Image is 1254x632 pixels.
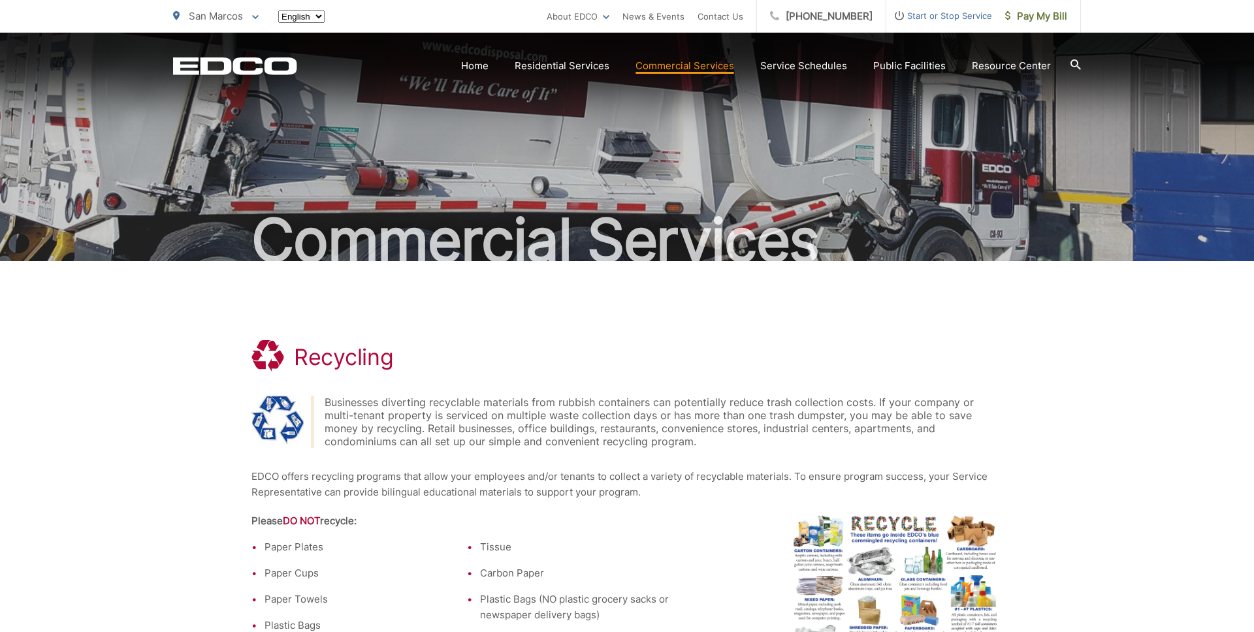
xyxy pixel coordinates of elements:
[873,58,946,74] a: Public Facilities
[265,592,467,607] li: Paper Towels
[547,8,609,24] a: About EDCO
[760,58,847,74] a: Service Schedules
[265,539,467,555] li: Paper Plates
[461,58,489,74] a: Home
[294,344,393,370] h1: Recycling
[622,8,684,24] a: News & Events
[173,57,297,75] a: EDCD logo. Return to the homepage.
[251,513,683,539] th: Please recycle:
[480,565,683,581] li: Carbon Paper
[189,10,243,22] span: San Marcos
[251,396,304,444] img: Recycling Symbol
[278,10,325,23] select: Select a language
[480,539,683,555] li: Tissue
[698,8,743,24] a: Contact Us
[283,514,320,527] strong: DO NOT
[1005,8,1067,24] span: Pay My Bill
[480,592,683,623] li: Plastic Bags (NO plastic grocery sacks or newspaper delivery bags)
[635,58,734,74] a: Commercial Services
[251,469,1003,500] p: EDCO offers recycling programs that allow your employees and/or tenants to collect a variety of r...
[173,208,1081,273] h2: Commercial Services
[972,58,1051,74] a: Resource Center
[515,58,609,74] a: Residential Services
[325,396,1003,448] div: Businesses diverting recyclable materials from rubbish containers can potentially reduce trash co...
[265,565,467,581] li: Paper Cups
